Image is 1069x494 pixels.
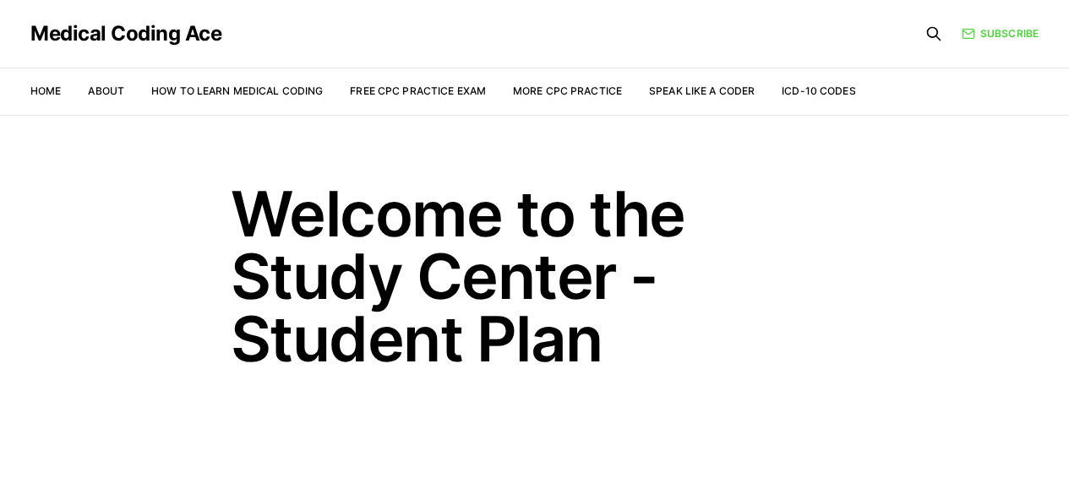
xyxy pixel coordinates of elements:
[513,84,622,97] a: More CPC Practice
[350,84,486,97] a: Free CPC Practice Exam
[649,84,755,97] a: Speak Like a Coder
[962,26,1039,41] a: Subscribe
[88,84,124,97] a: About
[30,24,221,44] a: Medical Coding Ace
[782,84,855,97] a: ICD-10 Codes
[151,84,323,97] a: How to Learn Medical Coding
[231,182,839,370] h1: Welcome to the Study Center - Student Plan
[30,84,61,97] a: Home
